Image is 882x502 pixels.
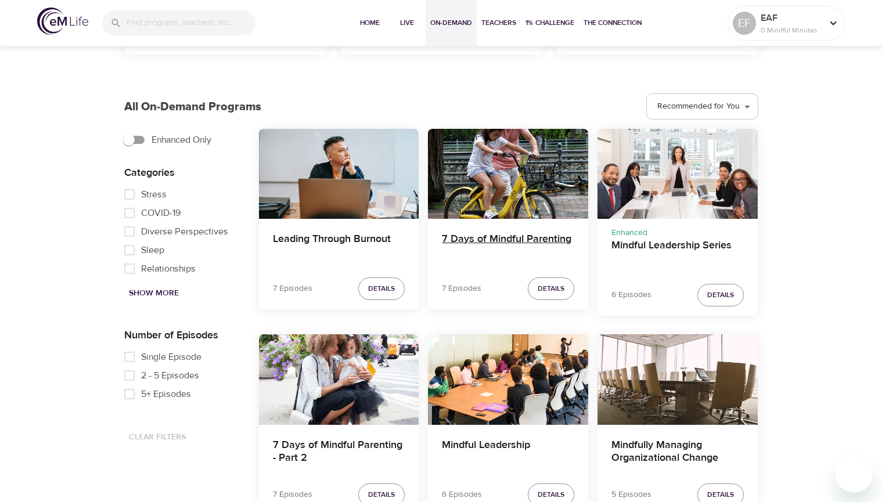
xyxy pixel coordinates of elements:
[697,284,744,306] button: Details
[442,283,481,295] p: 7 Episodes
[761,25,822,35] p: 0 Mindful Minutes
[124,98,261,115] p: All On-Demand Programs
[481,17,516,29] span: Teachers
[428,334,588,424] button: Mindful Leadership
[597,334,758,424] button: Mindfully Managing Organizational Change
[707,489,734,501] span: Details
[428,129,588,219] button: 7 Days of Mindful Parenting
[525,17,574,29] span: 1% Challenge
[584,17,642,29] span: The Connection
[141,369,199,382] span: 2 - 5 Episodes
[141,206,181,220] span: COVID-19
[141,243,164,257] span: Sleep
[733,12,756,35] div: EF
[611,489,651,501] p: 5 Episodes
[124,327,240,343] p: Number of Episodes
[528,277,574,300] button: Details
[368,489,395,501] span: Details
[761,11,822,25] p: EAF
[141,225,228,239] span: Diverse Perspectives
[152,133,211,147] span: Enhanced Only
[141,387,191,401] span: 5+ Episodes
[442,489,482,501] p: 6 Episodes
[356,17,384,29] span: Home
[611,289,651,301] p: 6 Episodes
[611,239,744,267] h4: Mindful Leadership Series
[273,233,405,261] h4: Leading Through Burnout
[141,262,196,276] span: Relationships
[37,8,88,35] img: logo
[129,286,179,301] span: Show More
[273,283,312,295] p: 7 Episodes
[259,334,419,424] button: 7 Days of Mindful Parenting - Part 2
[141,350,201,364] span: Single Episode
[259,129,419,219] button: Leading Through Burnout
[611,439,744,467] h4: Mindfully Managing Organizational Change
[273,439,405,467] h4: 7 Days of Mindful Parenting - Part 2
[611,227,647,238] span: Enhanced
[273,489,312,501] p: 7 Episodes
[538,283,564,295] span: Details
[358,277,405,300] button: Details
[368,283,395,295] span: Details
[430,17,472,29] span: On-Demand
[707,289,734,301] span: Details
[124,283,183,304] button: Show More
[141,187,167,201] span: Stress
[393,17,421,29] span: Live
[127,10,255,35] input: Find programs, teachers, etc...
[442,233,574,261] h4: 7 Days of Mindful Parenting
[836,456,873,493] iframe: Button to launch messaging window
[597,129,758,219] button: Mindful Leadership Series
[538,489,564,501] span: Details
[124,165,240,180] p: Categories
[442,439,574,467] h4: Mindful Leadership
